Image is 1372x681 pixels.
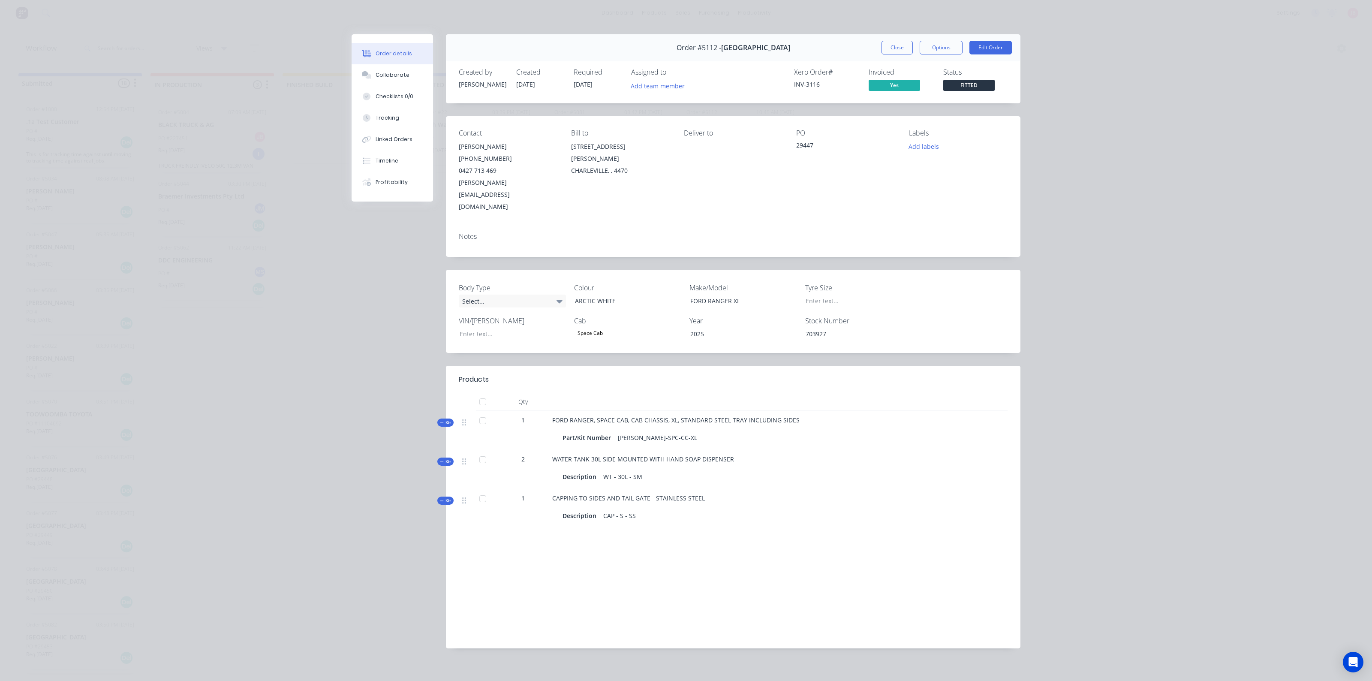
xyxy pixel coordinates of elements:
div: Required [574,68,621,76]
div: [PERSON_NAME][EMAIL_ADDRESS][DOMAIN_NAME] [459,177,557,213]
div: Part/Kit Number [563,431,614,444]
div: INV-3116 [794,80,858,89]
button: Close [882,41,913,54]
label: Stock Number [805,316,912,326]
div: Qty [497,393,549,410]
div: Deliver to [684,129,782,137]
div: 2025 [683,328,791,340]
span: [GEOGRAPHIC_DATA] [721,44,790,52]
span: Yes [869,80,920,90]
div: Collaborate [376,71,409,79]
div: Linked Orders [376,136,412,143]
button: Tracking [352,107,433,129]
div: [PERSON_NAME] [459,80,506,89]
button: Checklists 0/0 [352,86,433,107]
div: 29447 [796,141,895,153]
div: Select... [459,295,566,307]
span: WATER TANK 30L SIDE MOUNTED WITH HAND SOAP DISPENSER [552,455,734,463]
button: Linked Orders [352,129,433,150]
div: [PERSON_NAME][PHONE_NUMBER]0427 713 469[PERSON_NAME][EMAIL_ADDRESS][DOMAIN_NAME] [459,141,557,213]
label: Body Type [459,283,566,293]
button: Options [920,41,963,54]
div: Profitability [376,178,408,186]
div: Order details [376,50,412,57]
div: Created [516,68,563,76]
div: Description [563,470,600,483]
div: Labels [909,129,1008,137]
div: [STREET_ADDRESS][PERSON_NAME] [571,141,670,165]
div: [PHONE_NUMBER] [459,153,557,165]
button: FITTED [943,80,995,93]
div: CHARLEVILLE, , 4470 [571,165,670,177]
button: Add team member [626,80,689,91]
div: Checklists 0/0 [376,93,413,100]
div: Products [459,374,489,385]
span: 1 [521,416,525,425]
div: Contact [459,129,557,137]
span: FITTED [943,80,995,90]
button: Edit Order [969,41,1012,54]
button: Add team member [631,80,689,91]
button: Profitability [352,172,433,193]
div: 0427 713 469 [459,165,557,177]
span: 2 [521,455,525,464]
button: Timeline [352,150,433,172]
label: Tyre Size [805,283,912,293]
div: Space Cab [574,328,606,339]
label: Colour [574,283,681,293]
span: Kit [440,458,451,465]
div: Status [943,68,1008,76]
button: Order details [352,43,433,64]
span: [DATE] [574,80,593,88]
button: Collaborate [352,64,433,86]
div: Invoiced [869,68,933,76]
div: Assigned to [631,68,717,76]
div: FORD RANGER XL [683,295,791,307]
div: Open Intercom Messenger [1343,652,1363,672]
div: Notes [459,232,1008,241]
span: Kit [440,497,451,504]
div: Xero Order # [794,68,858,76]
span: FORD RANGER, SPACE CAB, CAB CHASSIS, XL, STANDARD STEEL TRAY INCLUDING SIDES [552,416,800,424]
div: WT - 30L - SM [600,470,646,483]
span: CAPPING TO SIDES AND TAIL GATE - STAINLESS STEEL [552,494,705,502]
div: Timeline [376,157,398,165]
label: Make/Model [689,283,797,293]
label: Year [689,316,797,326]
label: Cab [574,316,681,326]
div: Tracking [376,114,399,122]
span: [DATE] [516,80,535,88]
span: Kit [440,419,451,426]
div: Bill to [571,129,670,137]
div: ARCTIC WHITE [568,295,675,307]
span: 1 [521,494,525,503]
div: 703927 [799,328,906,340]
div: CAP - S - SS [600,509,639,522]
div: Created by [459,68,506,76]
div: [PERSON_NAME] [459,141,557,153]
div: Kit [437,458,454,466]
div: PO [796,129,895,137]
label: VIN/[PERSON_NAME] [459,316,566,326]
span: Order #5112 - [677,44,721,52]
div: Description [563,509,600,522]
div: [STREET_ADDRESS][PERSON_NAME]CHARLEVILLE, , 4470 [571,141,670,177]
div: [PERSON_NAME]-SPC-CC-XL [614,431,701,444]
button: Add labels [904,141,943,152]
div: Kit [437,419,454,427]
div: Kit [437,497,454,505]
